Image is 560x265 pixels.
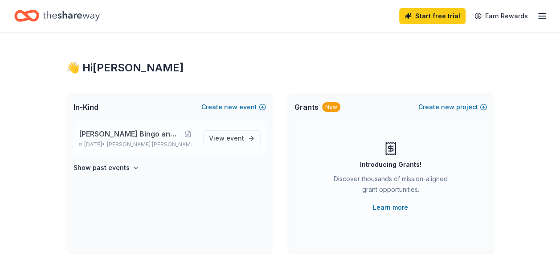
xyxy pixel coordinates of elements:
span: View [209,133,244,144]
span: Grants [294,102,319,112]
span: new [441,102,454,112]
span: [PERSON_NAME] [PERSON_NAME], [GEOGRAPHIC_DATA] [107,141,196,148]
div: Discover thousands of mission-aligned grant opportunities. [330,174,451,199]
a: View event [203,130,261,146]
a: Learn more [373,202,408,213]
button: Createnewevent [201,102,266,112]
button: Show past events [74,162,139,173]
span: event [226,134,244,142]
div: New [322,102,340,112]
a: Earn Rewards [469,8,533,24]
span: [PERSON_NAME] Bingo and Raffle [79,128,181,139]
span: new [224,102,237,112]
button: Createnewproject [418,102,487,112]
h4: Show past events [74,162,130,173]
p: [DATE] • [79,141,196,148]
span: In-Kind [74,102,98,112]
a: Home [14,5,100,26]
a: Start free trial [399,8,466,24]
div: 👋 Hi [PERSON_NAME] [66,61,494,75]
div: Introducing Grants! [360,159,421,170]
